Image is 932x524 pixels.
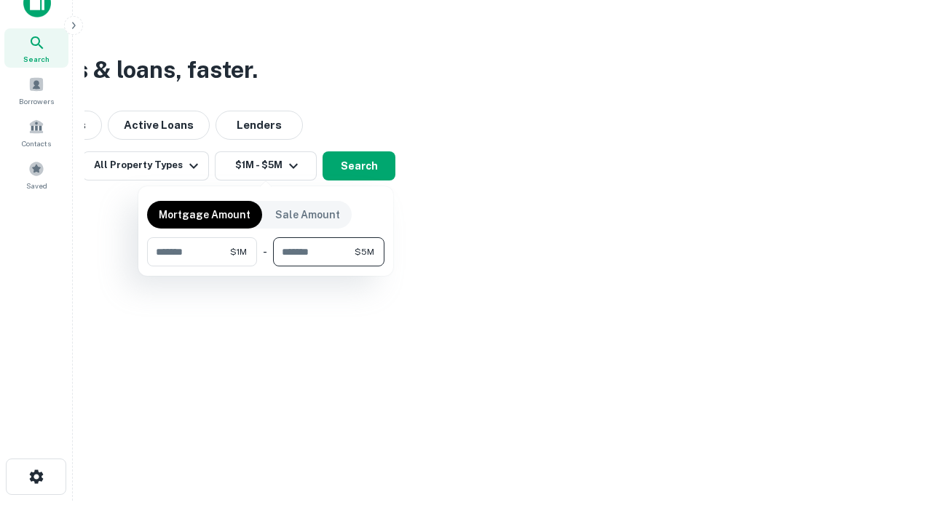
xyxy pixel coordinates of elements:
[859,361,932,431] iframe: Chat Widget
[263,237,267,266] div: -
[355,245,374,258] span: $5M
[275,207,340,223] p: Sale Amount
[159,207,250,223] p: Mortgage Amount
[230,245,247,258] span: $1M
